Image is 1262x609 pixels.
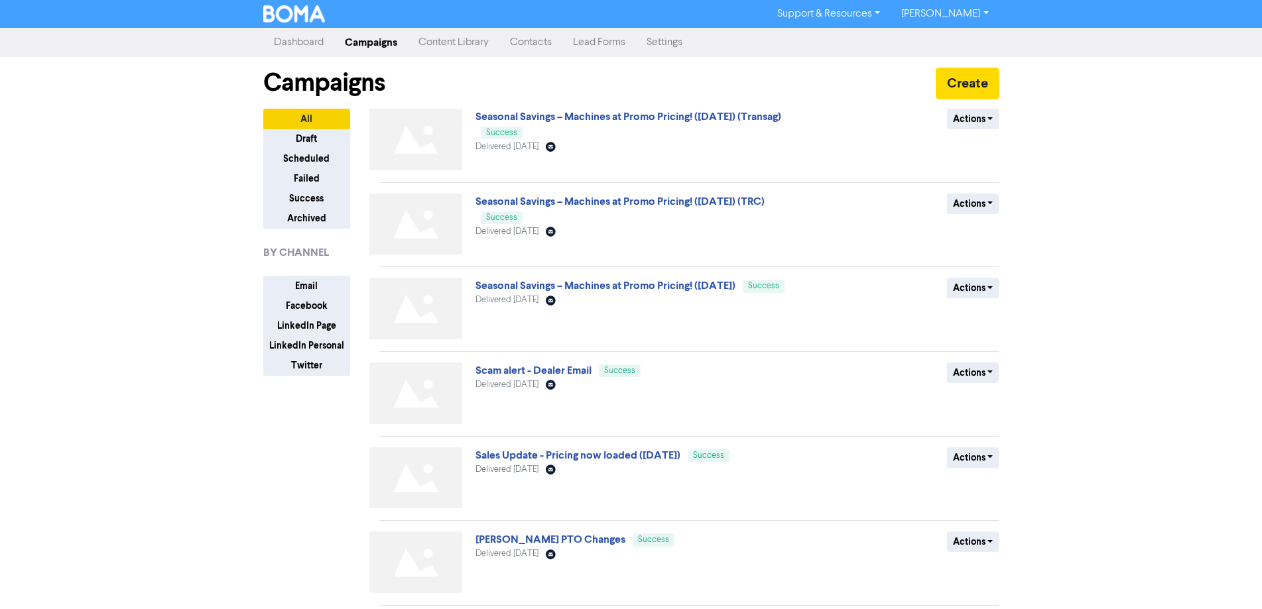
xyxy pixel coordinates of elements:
button: Failed [263,168,350,189]
img: Not found [369,531,462,593]
span: Delivered [DATE] [475,549,538,558]
button: LinkedIn Page [263,315,350,336]
iframe: Chat Widget [1196,545,1262,609]
button: All [263,109,350,129]
a: Scam alert - Dealer Email [475,364,592,377]
button: Actions [947,362,999,383]
button: Twitter [263,355,350,376]
button: Actions [947,278,999,298]
button: Actions [947,531,999,552]
button: Draft [263,129,350,149]
img: Not found [369,278,462,339]
a: Contacts [499,29,562,56]
a: Seasonal Savings – Machines at Promo Pricing! ([DATE]) (Transag) [475,110,781,123]
h1: Campaigns [263,68,385,98]
button: Actions [947,194,999,214]
img: BOMA Logo [263,5,326,23]
a: Seasonal Savings – Machines at Promo Pricing! ([DATE]) (TRC) [475,195,765,208]
a: Settings [636,29,693,56]
a: Sales Update - Pricing now loaded ([DATE]) [475,449,680,462]
img: Not found [369,109,462,170]
a: Content Library [408,29,499,56]
span: Delivered [DATE] [475,227,538,236]
a: Lead Forms [562,29,636,56]
a: Campaigns [334,29,408,56]
img: Not found [369,362,462,424]
a: [PERSON_NAME] [891,3,999,25]
a: Support & Resources [767,3,891,25]
button: Email [263,276,350,296]
button: LinkedIn Personal [263,335,350,356]
span: Delivered [DATE] [475,142,538,151]
button: Actions [947,447,999,468]
button: Create [936,68,999,99]
button: Facebook [263,296,350,316]
a: Dashboard [263,29,334,56]
span: Delivered [DATE] [475,296,538,304]
a: Seasonal Savings – Machines at Promo Pricing! ([DATE]) [475,279,735,292]
a: [PERSON_NAME] PTO Changes [475,533,625,546]
span: Success [604,366,635,375]
span: Success [748,282,779,290]
button: Scheduled [263,148,350,169]
span: Success [486,129,517,137]
img: Not found [369,194,462,255]
button: Actions [947,109,999,129]
button: Success [263,188,350,209]
span: Success [693,451,724,460]
span: Delivered [DATE] [475,465,538,474]
img: Not found [369,447,462,509]
button: Archived [263,208,350,229]
span: BY CHANNEL [263,245,329,260]
span: Delivered [DATE] [475,380,538,389]
span: Success [638,535,669,544]
span: Success [486,213,517,222]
